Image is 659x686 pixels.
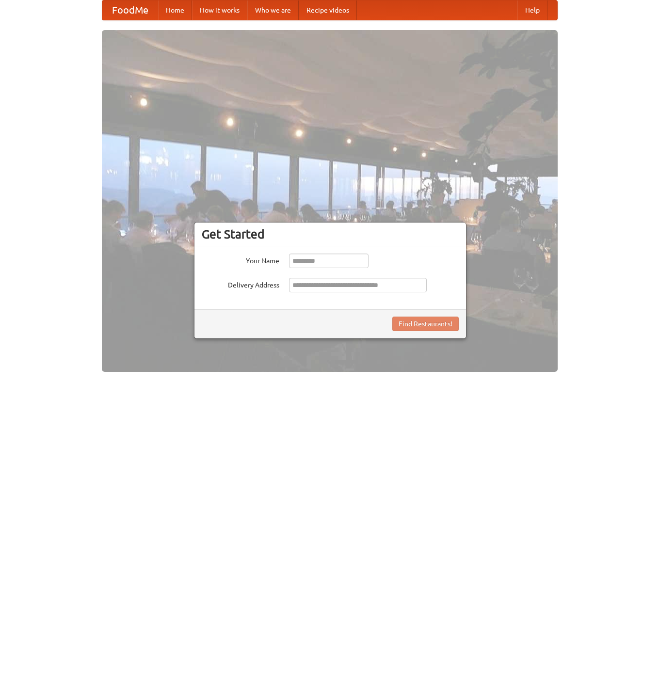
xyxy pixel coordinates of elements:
[192,0,247,20] a: How it works
[392,317,459,331] button: Find Restaurants!
[202,278,279,290] label: Delivery Address
[299,0,357,20] a: Recipe videos
[517,0,547,20] a: Help
[247,0,299,20] a: Who we are
[202,227,459,241] h3: Get Started
[202,254,279,266] label: Your Name
[102,0,158,20] a: FoodMe
[158,0,192,20] a: Home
